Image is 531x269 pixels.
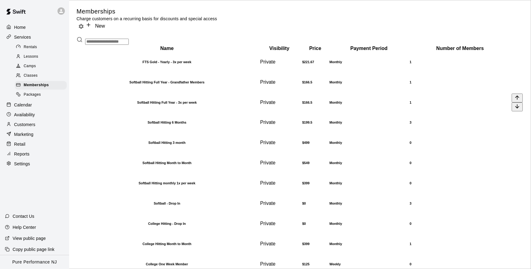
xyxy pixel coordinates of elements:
[258,120,278,125] span: Private
[15,43,67,52] div: Rentals
[5,130,64,139] a: Marketing
[410,60,510,64] h6: 1
[77,181,257,185] h6: Softball Hitting monthly 1x per week
[329,101,408,104] h6: Monthly
[258,140,301,145] div: This membership is hidden from the memberships page
[329,242,408,246] h6: Monthly
[410,121,510,124] h6: 3
[5,120,64,129] div: Customers
[5,140,64,149] a: Retail
[329,181,408,185] h6: Monthly
[512,94,523,102] button: move item up
[14,102,32,108] p: Calendar
[5,149,64,159] a: Reports
[15,52,67,61] div: Lessons
[350,46,387,51] b: Payment Period
[5,33,64,42] a: Services
[258,160,301,166] div: This membership is hidden from the memberships page
[77,202,257,205] h6: Softball - Drop In
[77,222,257,225] h6: College Hitting - Drop In
[258,261,301,267] div: This membership is hidden from the memberships page
[258,261,278,267] span: Private
[15,42,69,52] a: Rentals
[14,141,26,147] p: Retail
[13,224,36,230] p: Help Center
[410,262,510,266] h6: 0
[258,201,301,206] div: This membership is hidden from the memberships page
[13,213,34,219] p: Contact Us
[329,202,408,205] h6: Monthly
[436,46,484,51] b: Number of Members
[329,60,408,64] h6: Monthly
[258,79,278,85] span: Private
[77,141,257,144] h6: Softball Hitting 3 month
[258,120,301,125] div: This membership is hidden from the memberships page
[15,81,67,90] div: Memberships
[258,241,278,246] span: Private
[302,242,328,246] h6: $399
[24,92,41,98] span: Packages
[24,44,37,50] span: Rentals
[258,140,278,145] span: Private
[258,79,301,85] div: This membership is hidden from the memberships page
[329,161,408,165] h6: Monthly
[512,102,523,111] button: move item down
[15,71,67,80] div: Classes
[13,246,54,252] p: Copy public page link
[77,161,257,165] h6: Softball Hitting Month to Month
[5,110,64,119] a: Availability
[15,52,69,61] a: Lessons
[24,82,49,88] span: Memberships
[258,241,301,247] div: This membership is hidden from the memberships page
[5,159,64,168] a: Settings
[86,23,105,29] a: New
[15,62,67,71] div: Camps
[5,100,64,110] a: Calendar
[14,131,33,137] p: Marketing
[329,262,408,266] h6: Weekly
[77,242,257,246] h6: College Hitting Month to Month
[15,90,67,99] div: Packages
[77,7,217,16] h5: Memberships
[14,34,31,40] p: Services
[5,23,64,32] a: Home
[309,46,321,51] b: Price
[329,141,408,144] h6: Monthly
[14,121,35,128] p: Customers
[410,222,510,225] h6: 0
[410,202,510,205] h6: 3
[77,101,257,104] h6: Softball Hitting Full Year - 3x per week
[269,46,289,51] b: Visibility
[13,235,46,241] p: View public page
[15,71,69,81] a: Classes
[14,151,29,157] p: Reports
[302,181,328,185] h6: $399
[15,81,69,90] a: Memberships
[410,141,510,144] h6: 0
[15,62,69,71] a: Camps
[329,121,408,124] h6: Monthly
[14,161,30,167] p: Settings
[302,141,328,144] h6: $499
[14,112,35,118] p: Availability
[14,24,26,30] p: Home
[302,262,328,266] h6: $125
[258,180,301,186] div: This membership is hidden from the memberships page
[77,121,257,124] h6: Softball Hitting 6 Months
[77,80,257,84] h6: Softball Hitting Full Year - Grandfather Members
[24,73,37,79] span: Classes
[302,161,328,165] h6: $549
[410,80,510,84] h6: 1
[160,46,174,51] b: Name
[77,262,257,266] h6: College One Week Member
[24,54,38,60] span: Lessons
[77,16,217,22] p: Charge customers on a recurring basis for discounts and special access
[258,180,278,186] span: Private
[329,222,408,225] h6: Monthly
